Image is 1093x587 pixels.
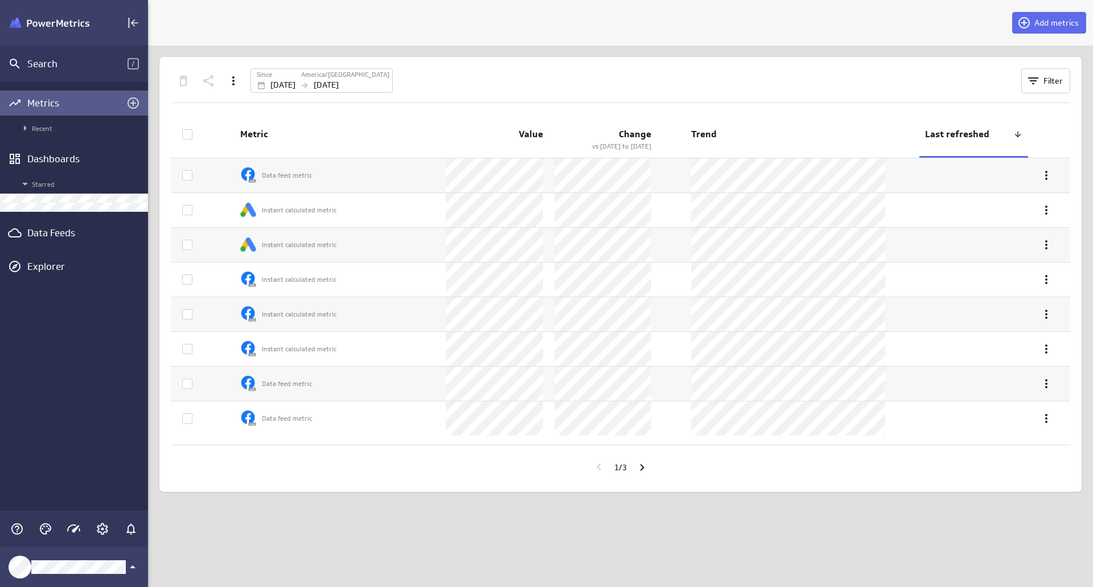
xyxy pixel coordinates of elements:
[262,171,312,180] p: Data feed metric
[240,237,256,253] img: image3543186115594903612.png
[519,128,543,140] span: Value
[224,71,243,91] div: More actions
[1021,68,1070,93] button: Filter
[240,306,256,322] img: image653538761856308429.png
[1037,339,1056,359] div: More actions
[250,68,393,93] div: SinceAmerica/[GEOGRAPHIC_DATA][DATE][DATE]
[1037,374,1056,393] div: More actions
[554,142,652,151] p: May 23, 2024 to Dec 31, 2024
[262,275,336,285] p: Instant calculated metric
[39,522,52,536] svg: Themes
[199,71,218,91] div: Share
[93,519,112,539] div: Account and settings
[262,379,312,389] p: Data feed metric
[1037,166,1056,185] div: More actions
[36,519,55,539] div: Themes
[240,167,256,183] img: image653538761856308429.png
[18,121,142,135] span: Recent
[632,458,652,477] div: Go to next page
[262,206,336,215] p: Instant calculated metric
[240,202,256,218] img: image3543186115594903612.png
[10,18,89,28] img: Klipfolio PowerMetrics Banner
[1013,130,1022,139] div: Reverse sort direction
[174,71,193,91] div: Delete
[240,341,256,357] img: image653538761856308429.png
[1037,409,1056,428] div: More actions
[691,128,717,140] span: Trend
[67,522,81,536] svg: Usage
[619,128,651,140] span: Change
[27,260,145,273] div: Explorer
[124,93,143,113] div: Add metrics
[1012,12,1086,34] button: Add metrics
[614,454,627,481] div: Current page 1 / total pages 3
[262,240,336,250] p: Instant calculated metric
[314,79,339,91] p: [DATE]
[240,411,256,426] img: image653538761856308429.png
[240,272,256,288] img: image653538761856308429.png
[96,522,109,536] svg: Account and settings
[262,414,312,424] p: Data feed metric
[18,177,142,191] span: Starred
[1034,18,1079,28] span: Add metrics
[262,310,336,319] p: Instant calculated metric
[7,519,27,539] div: Help & PowerMetrics Assistant
[1037,235,1056,254] div: More actions
[124,13,143,32] div: Collapse
[589,457,609,477] div: Go to previous page
[301,70,389,80] label: America/[GEOGRAPHIC_DATA]
[250,68,393,93] div: Jan 01 2025 to Aug 11 2025 America/Toronto (GMT-4:00)
[270,79,295,91] p: [DATE]
[262,344,336,354] p: Instant calculated metric
[1037,200,1056,220] div: More actions
[27,58,128,70] div: Search
[925,128,1013,140] span: Last refreshed
[121,519,141,539] div: Notifications
[1037,270,1056,289] div: More actions
[1043,76,1063,86] span: Filter
[240,376,256,392] img: image653538761856308429.png
[257,70,272,80] label: Since
[128,58,139,69] span: /
[240,128,434,140] span: Metric
[614,462,627,473] p: 1 / 3
[27,227,121,239] div: Data Feeds
[27,97,121,109] div: Metrics
[27,153,121,165] div: Dashboards
[1037,305,1056,324] div: More actions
